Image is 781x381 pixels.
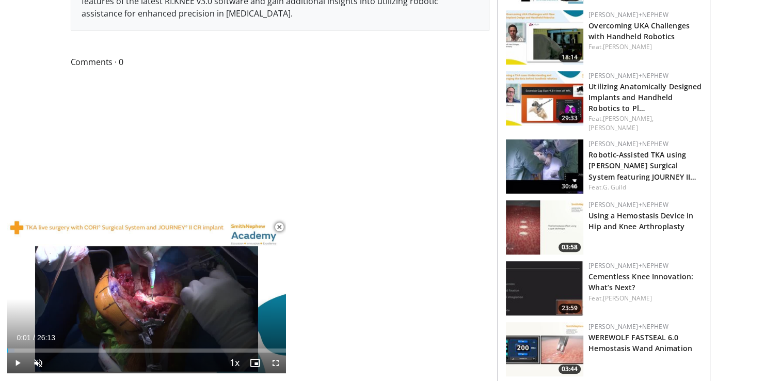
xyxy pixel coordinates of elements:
span: 18:14 [559,53,581,62]
span: 30:46 [559,182,581,191]
a: [PERSON_NAME], [603,114,654,123]
a: 03:58 [506,200,583,255]
video-js: Video Player [7,216,286,374]
img: 8a9380f2-c55b-4f9d-add5-56e2d3f32848.150x105_q85_crop-smart_upscale.jpg [506,261,583,315]
button: Unmute [28,353,49,373]
a: [PERSON_NAME]+Nephew [588,261,668,270]
img: 5b4cbf1c-87be-4ca6-ab7d-68ca6976f3d3.150x105_q85_crop-smart_upscale.jpg [506,71,583,125]
div: Feat. [588,183,702,192]
span: 0:01 [17,334,30,342]
div: Feat. [588,42,702,52]
span: 03:58 [559,243,581,252]
a: 29:33 [506,71,583,125]
div: Progress Bar [7,348,286,353]
div: Feat. [588,114,702,133]
a: G. Guild [603,183,626,192]
a: Utilizing Anatomically Designed Implants and Handheld Robotics to Pl… [588,82,702,113]
a: Using a Hemostasis Device in Hip and Knee Arthroplasty [588,211,693,231]
a: Overcoming UKA Challenges with Handheld Robotics [588,21,690,41]
span: 23:59 [559,304,581,313]
a: [PERSON_NAME] [603,294,652,303]
img: 1508fff2-2141-427f-826d-579bad709d13.150x105_q85_crop-smart_upscale.jpg [506,322,583,376]
span: / [33,334,35,342]
a: [PERSON_NAME]+Nephew [588,200,668,209]
a: [PERSON_NAME]+Nephew [588,10,668,19]
button: Play [7,353,28,373]
a: [PERSON_NAME] [603,42,652,51]
a: 18:14 [506,10,583,65]
a: [PERSON_NAME]+Nephew [588,71,668,80]
span: 03:44 [559,364,581,374]
span: Comments 0 [71,55,490,69]
a: 03:44 [506,322,583,376]
button: Enable picture-in-picture mode [245,353,265,373]
a: 30:46 [506,139,583,194]
a: 23:59 [506,261,583,315]
img: b9e988bb-7d46-414d-b47b-d0329442710b.150x105_q85_crop-smart_upscale.jpg [506,139,583,194]
button: Fullscreen [265,353,286,373]
button: Playback Rate [224,353,245,373]
div: Feat. [588,294,702,303]
span: 26:13 [37,334,55,342]
a: Robotic-Assisted TKA using [PERSON_NAME] Surgical System featuring JOURNEY II… [588,150,696,181]
img: 2b75991a-5091-4b50-a4d4-22c94cd9efa0.150x105_q85_crop-smart_upscale.jpg [506,200,583,255]
a: [PERSON_NAME]+Nephew [588,322,668,331]
a: WEREWOLF FASTSEAL 6.0 Hemostasis Wand Animation [588,332,692,353]
a: Cementless Knee Innovation: What’s Next? [588,272,693,292]
button: Close [269,216,290,238]
span: 29:33 [559,114,581,123]
a: [PERSON_NAME] [588,123,637,132]
img: 36f118e5-c61b-4330-8c9d-ae9350111982.150x105_q85_crop-smart_upscale.jpg [506,10,583,65]
a: [PERSON_NAME]+Nephew [588,139,668,148]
